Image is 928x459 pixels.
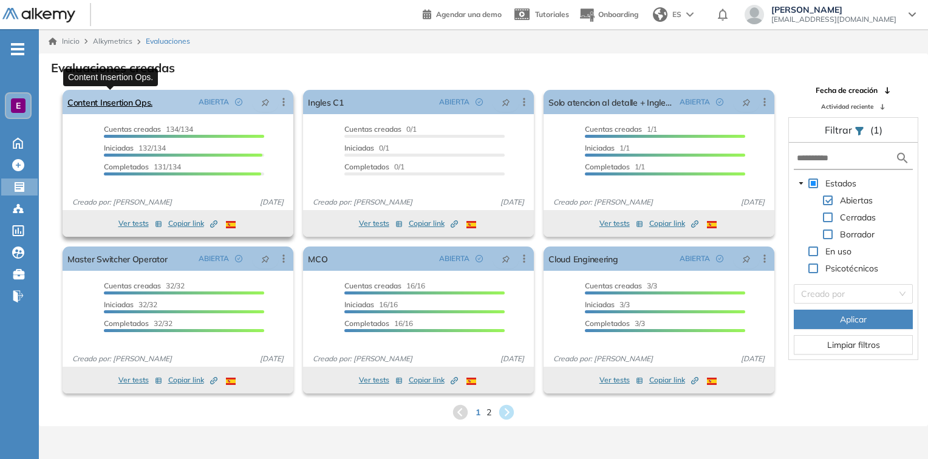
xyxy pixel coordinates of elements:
[840,212,876,223] span: Cerradas
[493,92,519,112] button: pushpin
[716,255,723,262] span: check-circle
[870,123,882,137] span: (1)
[308,197,417,208] span: Creado por: [PERSON_NAME]
[585,143,615,152] span: Iniciadas
[104,319,172,328] span: 32/32
[11,48,24,50] i: -
[63,69,158,86] div: Content Insertion Ops.
[439,253,469,264] span: ABIERTA
[794,335,913,355] button: Limpiar filtros
[585,319,645,328] span: 3/3
[409,218,458,229] span: Copiar link
[736,353,769,364] span: [DATE]
[823,244,854,259] span: En uso
[344,319,413,328] span: 16/16
[252,249,279,268] button: pushpin
[649,216,698,231] button: Copiar link
[359,373,403,387] button: Ver tests
[344,124,417,134] span: 0/1
[308,246,327,271] a: MCO
[168,216,217,231] button: Copiar link
[825,178,856,189] span: Estados
[771,15,896,24] span: [EMAIL_ADDRESS][DOMAIN_NAME]
[168,218,217,229] span: Copiar link
[686,12,694,17] img: arrow
[104,124,161,134] span: Cuentas creadas
[409,375,458,386] span: Copiar link
[840,229,875,240] span: Borrador
[825,263,878,274] span: Psicotécnicos
[821,102,873,111] span: Actividad reciente
[716,98,723,106] span: check-circle
[733,92,760,112] button: pushpin
[252,92,279,112] button: pushpin
[798,180,804,186] span: caret-down
[585,124,642,134] span: Cuentas creadas
[104,162,149,171] span: Completados
[344,281,425,290] span: 16/16
[585,143,630,152] span: 1/1
[680,97,710,107] span: ABIERTA
[344,143,374,152] span: Iniciadas
[733,249,760,268] button: pushpin
[261,254,270,263] span: pushpin
[104,162,181,171] span: 131/134
[146,36,190,47] span: Evaluaciones
[104,300,134,309] span: Iniciadas
[771,5,896,15] span: [PERSON_NAME]
[742,254,751,263] span: pushpin
[548,90,675,114] a: Solo atencion al detalle + Ingles C1
[104,281,185,290] span: 32/32
[168,373,217,387] button: Copiar link
[409,216,458,231] button: Copiar link
[308,353,417,364] span: Creado por: [PERSON_NAME]
[707,221,717,228] img: ESP
[649,218,698,229] span: Copiar link
[585,281,642,290] span: Cuentas creadas
[838,227,877,242] span: Borrador
[168,375,217,386] span: Copiar link
[255,197,288,208] span: [DATE]
[599,216,643,231] button: Ver tests
[466,221,476,228] img: ESP
[486,406,491,419] span: 2
[585,319,630,328] span: Completados
[895,151,910,166] img: search icon
[409,373,458,387] button: Copiar link
[439,97,469,107] span: ABIERTA
[104,124,193,134] span: 134/134
[672,9,681,20] span: ES
[2,8,75,23] img: Logo
[736,197,769,208] span: [DATE]
[502,97,510,107] span: pushpin
[261,97,270,107] span: pushpin
[226,378,236,385] img: ESP
[51,61,175,75] h3: Evaluaciones creadas
[344,319,389,328] span: Completados
[344,300,374,309] span: Iniciadas
[118,216,162,231] button: Ver tests
[344,300,398,309] span: 16/16
[67,90,152,114] a: Content Insertion Ops.
[794,310,913,329] button: Aplicar
[585,162,645,171] span: 1/1
[823,176,859,191] span: Estados
[742,97,751,107] span: pushpin
[840,313,867,326] span: Aplicar
[867,401,928,459] div: Widget de chat
[436,10,502,19] span: Agendar una demo
[548,197,658,208] span: Creado por: [PERSON_NAME]
[49,36,80,47] a: Inicio
[423,6,502,21] a: Agendar una demo
[235,98,242,106] span: check-circle
[825,124,855,136] span: Filtrar
[585,124,657,134] span: 1/1
[649,375,698,386] span: Copiar link
[579,2,638,28] button: Onboarding
[93,36,132,46] span: Alkymetrics
[585,162,630,171] span: Completados
[493,249,519,268] button: pushpin
[840,195,873,206] span: Abiertas
[199,97,229,107] span: ABIERTA
[104,143,134,152] span: Iniciadas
